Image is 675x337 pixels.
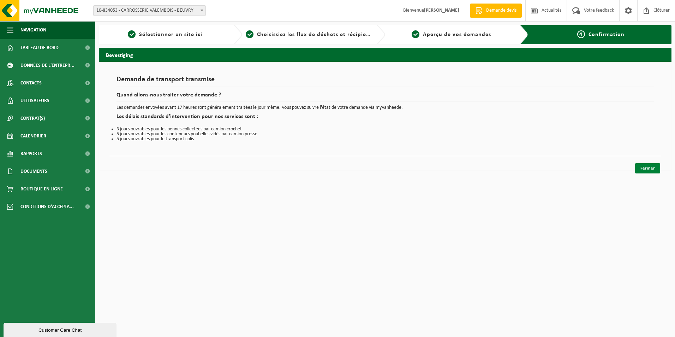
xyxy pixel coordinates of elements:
[128,30,136,38] span: 1
[246,30,253,38] span: 2
[20,92,49,110] span: Utilisateurs
[99,48,671,61] h2: Bevestiging
[589,32,625,37] span: Confirmation
[117,76,654,87] h1: Demande de transport transmise
[412,30,419,38] span: 3
[257,32,375,37] span: Choisissiez les flux de déchets et récipients
[635,163,660,173] a: Fermer
[117,114,654,123] h2: Les délais standards d’intervention pour nos services sont :
[20,145,42,162] span: Rapports
[20,39,59,57] span: Tableau de bord
[139,32,202,37] span: Sélectionner un site ici
[117,92,654,102] h2: Quand allons-nous traiter votre demande ?
[484,7,518,14] span: Demande devis
[4,321,118,337] iframe: chat widget
[117,105,654,110] p: Les demandes envoyées avant 17 heures sont généralement traitées le jour même. Vous pouvez suivre...
[117,127,654,132] li: 3 jours ouvrables pour les bennes collectées par camion crochet
[423,32,491,37] span: Aperçu de vos demandes
[117,137,654,142] li: 5 jours ouvrables pour le transport colis
[93,5,206,16] span: 10-834053 - CARROSSERIE VALEMBOIS - BEUVRY
[20,180,63,198] span: Boutique en ligne
[20,74,42,92] span: Contacts
[20,110,45,127] span: Contrat(s)
[424,8,459,13] strong: [PERSON_NAME]
[94,6,205,16] span: 10-834053 - CARROSSERIE VALEMBOIS - BEUVRY
[20,57,74,74] span: Données de l'entrepr...
[117,132,654,137] li: 5 jours ouvrables pour les conteneurs poubelles vidés par camion presse
[20,127,46,145] span: Calendrier
[577,30,585,38] span: 4
[246,30,371,39] a: 2Choisissiez les flux de déchets et récipients
[102,30,228,39] a: 1Sélectionner un site ici
[20,162,47,180] span: Documents
[20,21,46,39] span: Navigation
[389,30,514,39] a: 3Aperçu de vos demandes
[470,4,522,18] a: Demande devis
[20,198,74,215] span: Conditions d'accepta...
